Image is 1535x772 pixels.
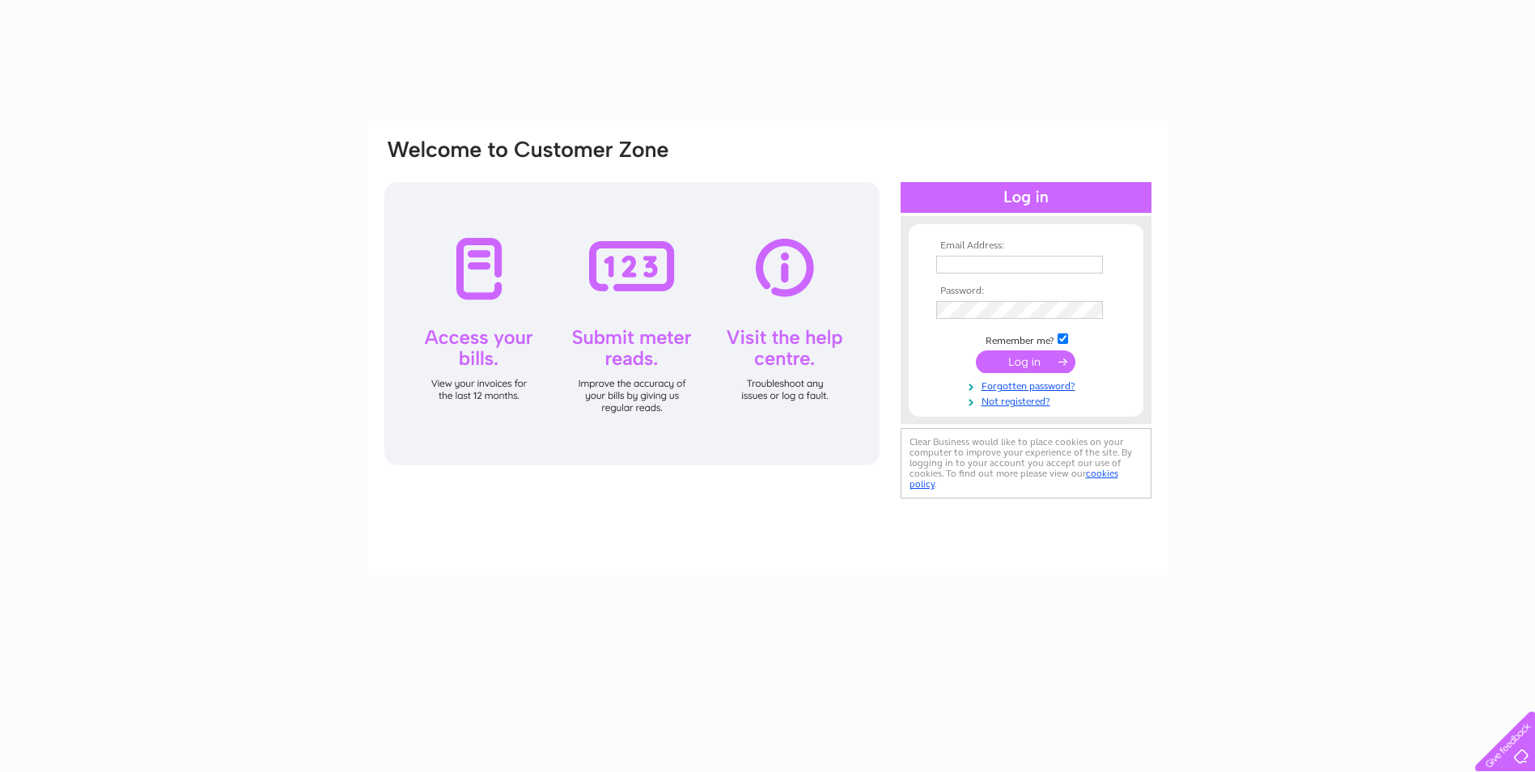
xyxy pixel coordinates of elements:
[936,392,1120,408] a: Not registered?
[932,240,1120,252] th: Email Address:
[976,350,1075,373] input: Submit
[936,377,1120,392] a: Forgotten password?
[932,331,1120,347] td: Remember me?
[901,428,1151,498] div: Clear Business would like to place cookies on your computer to improve your experience of the sit...
[910,468,1118,490] a: cookies policy
[932,286,1120,297] th: Password:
